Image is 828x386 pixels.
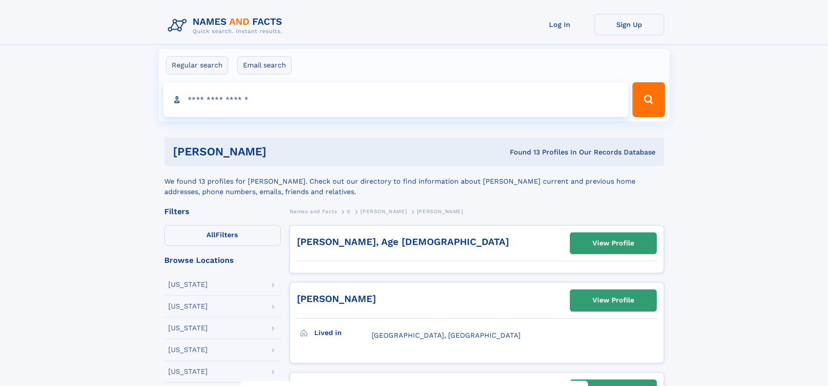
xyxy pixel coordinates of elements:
[360,206,407,217] a: [PERSON_NAME]
[592,290,634,310] div: View Profile
[163,82,629,117] input: search input
[297,293,376,304] a: [PERSON_NAME]
[417,208,463,215] span: [PERSON_NAME]
[289,206,337,217] a: Names and Facts
[168,281,208,288] div: [US_STATE]
[168,346,208,353] div: [US_STATE]
[166,56,228,74] label: Regular search
[388,148,655,157] div: Found 13 Profiles In Our Records Database
[570,290,656,311] a: View Profile
[595,14,664,35] a: Sign Up
[592,233,634,253] div: View Profile
[206,231,216,239] span: All
[164,256,281,264] div: Browse Locations
[347,206,351,217] a: S
[164,208,281,215] div: Filters
[314,326,372,340] h3: Lived in
[173,146,388,157] h1: [PERSON_NAME]
[164,14,289,37] img: Logo Names and Facts
[360,208,407,215] span: [PERSON_NAME]
[372,331,521,339] span: [GEOGRAPHIC_DATA], [GEOGRAPHIC_DATA]
[525,14,595,35] a: Log In
[632,82,665,117] button: Search Button
[168,368,208,375] div: [US_STATE]
[237,56,292,74] label: Email search
[297,236,509,247] a: [PERSON_NAME], Age [DEMOGRAPHIC_DATA]
[570,233,656,254] a: View Profile
[347,208,351,215] span: S
[164,166,664,197] div: We found 13 profiles for [PERSON_NAME]. Check out our directory to find information about [PERSON...
[168,325,208,332] div: [US_STATE]
[168,303,208,310] div: [US_STATE]
[164,225,281,246] label: Filters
